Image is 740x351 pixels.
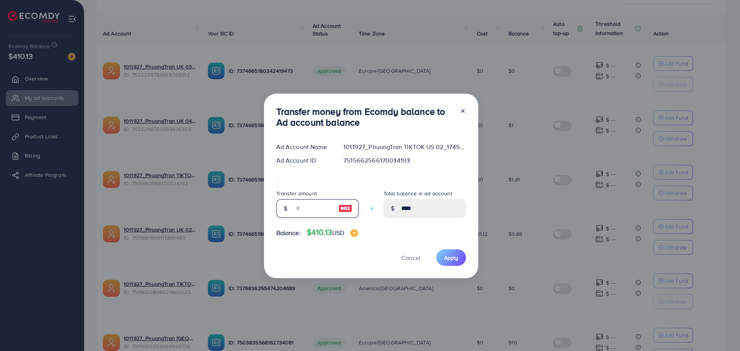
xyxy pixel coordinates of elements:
[276,190,317,197] label: Transfer amount
[307,228,358,237] h4: $410.13
[337,143,472,151] div: 1011927_PhuongTran TIKTOK US 02_1749876563912
[338,204,352,213] img: image
[350,229,358,237] img: image
[276,228,301,237] span: Balance:
[707,316,734,345] iframe: Chat
[332,228,344,237] span: USD
[337,156,472,165] div: 7515662566170034193
[383,190,452,197] label: Total balance in ad account
[270,156,338,165] div: Ad Account ID
[276,106,454,128] h3: Transfer money from Ecomdy balance to Ad account balance
[392,249,430,266] button: Cancel
[436,249,466,266] button: Apply
[401,254,420,262] span: Cancel
[444,254,458,262] span: Apply
[270,143,338,151] div: Ad Account Name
